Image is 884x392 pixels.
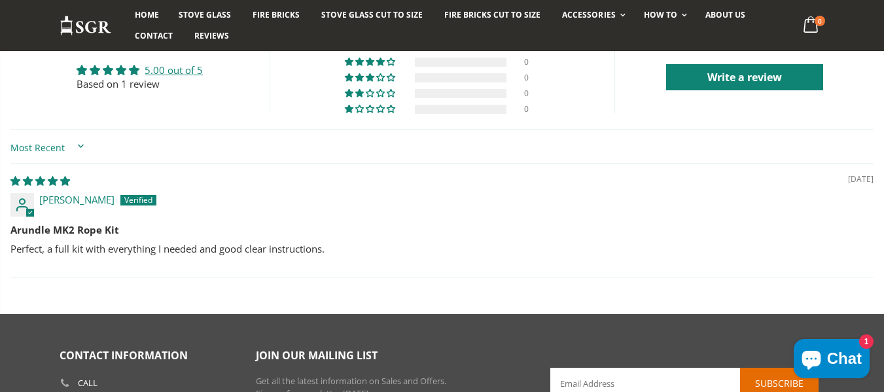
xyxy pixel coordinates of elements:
[696,5,755,26] a: About us
[10,223,874,237] b: Arundle MK2 Rope Kit
[10,242,874,256] p: Perfect, a full kit with everything I needed and good clear instructions.
[185,26,239,46] a: Reviews
[798,13,824,39] a: 0
[77,63,203,77] div: Average rating is 5.00 stars
[145,63,203,77] a: 5.00 out of 5
[10,174,70,187] span: 5 star review
[644,9,677,20] span: How To
[135,30,173,41] span: Contact
[434,5,550,26] a: Fire Bricks Cut To Size
[10,135,88,158] select: Sort dropdown
[135,9,159,20] span: Home
[790,339,874,382] inbox-online-store-chat: Shopify online store chat
[321,9,423,20] span: Stove Glass Cut To Size
[311,5,433,26] a: Stove Glass Cut To Size
[562,9,615,20] span: Accessories
[253,9,300,20] span: Fire Bricks
[256,348,378,363] span: Join our mailing list
[39,193,115,206] span: [PERSON_NAME]
[666,64,823,90] a: Write a review
[524,42,540,51] div: 1
[125,26,183,46] a: Contact
[848,174,874,185] span: [DATE]
[169,5,241,26] a: Stove Glass
[552,5,631,26] a: Accessories
[444,9,540,20] span: Fire Bricks Cut To Size
[634,5,694,26] a: How To
[77,77,203,91] div: Based on 1 review
[60,15,112,37] img: Stove Glass Replacement
[179,9,231,20] span: Stove Glass
[815,16,825,26] span: 0
[705,9,745,20] span: About us
[243,5,309,26] a: Fire Bricks
[194,30,229,41] span: Reviews
[60,348,188,363] span: Contact Information
[78,379,97,387] b: Call
[125,5,169,26] a: Home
